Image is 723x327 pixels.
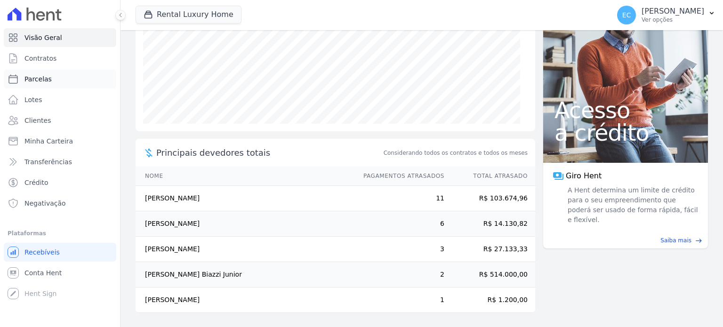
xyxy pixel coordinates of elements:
[136,262,354,287] td: [PERSON_NAME] Biazzi Junior
[642,16,704,24] p: Ver opções
[610,2,723,28] button: EC [PERSON_NAME] Ver opções
[445,287,535,313] td: R$ 1.200,00
[24,74,52,84] span: Parcelas
[445,186,535,211] td: R$ 103.674,96
[354,186,445,211] td: 11
[566,185,699,225] span: A Hent determina um limite de crédito para o seu empreendimento que poderá ser usado de forma ráp...
[4,70,116,88] a: Parcelas
[24,178,48,187] span: Crédito
[24,199,66,208] span: Negativação
[695,237,702,244] span: east
[24,157,72,167] span: Transferências
[445,167,535,186] th: Total Atrasado
[4,173,116,192] a: Crédito
[4,194,116,213] a: Negativação
[136,211,354,237] td: [PERSON_NAME]
[384,149,528,157] span: Considerando todos os contratos e todos os meses
[660,236,691,245] span: Saiba mais
[136,186,354,211] td: [PERSON_NAME]
[445,211,535,237] td: R$ 14.130,82
[4,152,116,171] a: Transferências
[24,95,42,104] span: Lotes
[24,116,51,125] span: Clientes
[136,6,241,24] button: Rental Luxury Home
[549,236,702,245] a: Saiba mais east
[24,54,56,63] span: Contratos
[354,211,445,237] td: 6
[354,262,445,287] td: 2
[4,263,116,282] a: Conta Hent
[4,243,116,262] a: Recebíveis
[354,287,445,313] td: 1
[566,170,602,182] span: Giro Hent
[24,136,73,146] span: Minha Carteira
[4,111,116,130] a: Clientes
[136,237,354,262] td: [PERSON_NAME]
[4,90,116,109] a: Lotes
[354,167,445,186] th: Pagamentos Atrasados
[24,268,62,278] span: Conta Hent
[4,49,116,68] a: Contratos
[4,28,116,47] a: Visão Geral
[354,237,445,262] td: 3
[136,287,354,313] td: [PERSON_NAME]
[622,12,631,18] span: EC
[554,121,697,144] span: a crédito
[445,262,535,287] td: R$ 514.000,00
[24,247,60,257] span: Recebíveis
[136,167,354,186] th: Nome
[445,237,535,262] td: R$ 27.133,33
[156,146,382,159] span: Principais devedores totais
[642,7,704,16] p: [PERSON_NAME]
[8,228,112,239] div: Plataformas
[554,99,697,121] span: Acesso
[24,33,62,42] span: Visão Geral
[4,132,116,151] a: Minha Carteira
